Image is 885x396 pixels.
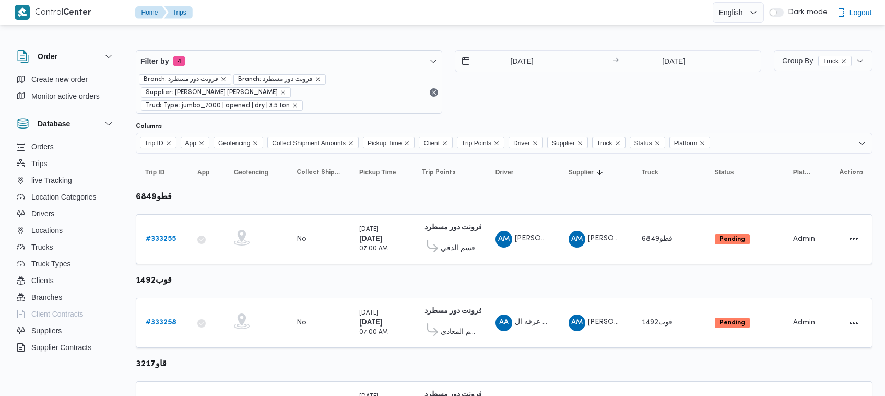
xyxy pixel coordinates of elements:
button: Filter by4 active filters [136,51,442,72]
b: Center [63,9,91,17]
span: Filter by [140,55,169,67]
span: Truck [597,137,612,149]
button: remove selected entity [315,76,321,83]
span: Pickup Time [359,168,396,177]
span: Driver [513,137,530,149]
span: Geofencing [214,137,263,148]
span: Driver [495,168,514,177]
span: Status [634,137,652,149]
small: 07:00 AM [359,246,388,252]
div: Arafah Alsaid Arafah Alsaid Ali [495,315,512,331]
span: Driver [509,137,543,148]
button: Remove Trip Points from selection in this group [493,140,500,146]
button: Truck Types [13,255,119,272]
button: Create new order [13,71,119,88]
div: Abadalamunam Mjadi Alsaid Awad [569,315,585,331]
span: Devices [31,358,57,370]
button: Trucks [13,239,119,255]
span: Pending [715,234,750,244]
span: Status [630,137,665,148]
b: Pending [719,236,745,242]
button: Drivers [13,205,119,222]
button: Monitor active orders [13,88,119,104]
span: Drivers [31,207,54,220]
span: Platform [793,168,811,177]
svg: Sorted in descending order [596,168,604,177]
span: Branches [31,291,62,304]
button: Open list of options [858,139,866,147]
iframe: chat widget [10,354,44,386]
span: Trips [31,157,48,170]
button: Remove Supplier from selection in this group [577,140,583,146]
span: Collect Shipment Amounts [297,168,340,177]
span: Branch: فرونت دور مسطرد [144,75,218,84]
span: Trip ID [145,168,164,177]
button: Pickup Time [355,164,407,181]
div: Order [8,71,123,109]
button: Locations [13,222,119,239]
button: Branches [13,289,119,306]
button: Client Contracts [13,306,119,322]
span: Truck [592,137,626,148]
a: #333255 [146,233,176,246]
button: Remove App from selection in this group [198,140,205,146]
div: Database [8,138,123,365]
span: قوب1492 [642,319,672,326]
b: قطو6849 [136,193,172,201]
button: Actions [846,315,863,331]
span: قطو6849 [642,236,672,242]
span: Collect Shipment Amounts [267,137,359,148]
span: Supplier: عبدالمنعم مجدي السيد عواد [141,87,291,98]
span: Truck [823,56,839,66]
button: Remove Platform from selection in this group [699,140,705,146]
button: Remove Driver from selection in this group [532,140,538,146]
button: Remove Collect Shipment Amounts from selection in this group [348,140,354,146]
input: Press the down key to open a popover containing a calendar. [455,51,574,72]
button: Devices [13,356,119,372]
span: AA [499,315,509,331]
button: Home [135,6,167,19]
label: Columns [136,122,162,131]
button: Trips [13,155,119,172]
span: Trip Points [422,168,455,177]
small: [DATE] [359,310,379,316]
button: Suppliers [13,322,119,339]
b: [DATE] [359,236,383,242]
button: Remove Status from selection in this group [654,140,660,146]
b: فرونت دور مسطرد [424,224,482,231]
button: Driver [491,164,554,181]
span: [PERSON_NAME] [PERSON_NAME] [515,235,636,242]
button: Truck [638,164,700,181]
button: live Tracking [13,172,119,189]
b: فرونت دور مسطرد [424,308,482,315]
div: → [612,57,619,65]
button: Remove Truck from selection in this group [615,140,621,146]
button: remove selected entity [292,102,298,109]
button: Trips [164,6,193,19]
b: [DATE] [359,319,383,326]
b: # 333255 [146,236,176,242]
span: Collect Shipment Amounts [272,137,346,149]
div: No [297,235,306,244]
button: Remove Trip ID from selection in this group [166,140,172,146]
span: App [181,137,209,148]
div: Aatf Mjadi Alsaid Awad [495,231,512,248]
span: Monitor active orders [31,90,100,102]
button: Platform [789,164,815,181]
button: SupplierSorted in descending order [564,164,627,181]
button: Actions [846,231,863,248]
span: 4 active filters [173,56,185,66]
span: Supplier: [PERSON_NAME] [PERSON_NAME] [146,88,278,97]
span: AM [571,231,583,248]
button: Remove Client from selection in this group [442,140,448,146]
span: Platform [674,137,698,149]
span: Client [423,137,440,149]
button: Remove Geofencing from selection in this group [252,140,258,146]
span: Trip Points [462,137,491,149]
button: Remove [428,86,440,99]
span: Logout [849,6,872,19]
button: Clients [13,272,119,289]
span: Truck Type: jumbo_7000 | opened | dry | 3.5 ton [141,100,303,111]
b: قاو3217 [136,360,167,368]
h3: Database [38,118,70,130]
